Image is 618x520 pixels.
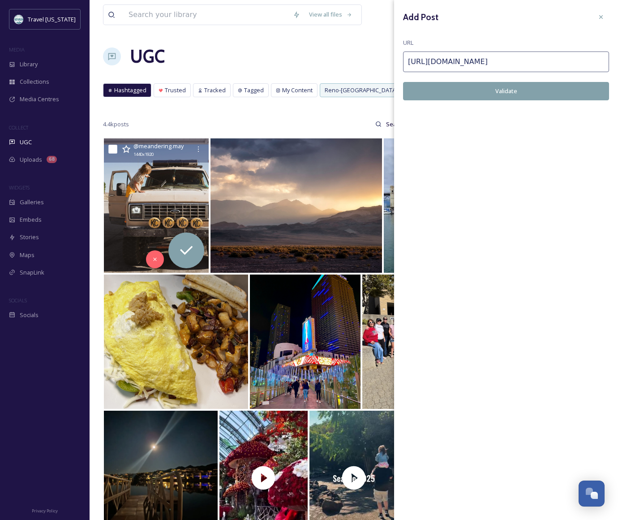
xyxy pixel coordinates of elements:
[20,138,32,146] span: UGC
[133,142,184,150] span: @ meandering.may
[20,95,59,103] span: Media Centres
[20,311,39,319] span: Socials
[28,15,76,23] span: Travel [US_STATE]
[403,82,609,100] button: Validate
[104,138,209,273] img: Another Nevada photo dump just because… - Lots of gas station stops, always full service. 🤘 - Cat...
[104,275,248,409] img: From sweet stacks to savory scrambles, we’ve got every breakfast craving covered, because morning...
[20,155,42,164] span: Uploads
[250,275,360,409] img: Timeless beauty of Las Vegas! #lasvegas #thestrip #nevada #usa #thecosmopolitanoflasvegas #nightl...
[362,275,473,409] img: The Nevada County Republican Party would like to thank everyone that came out and early voted wit...
[114,86,146,95] span: Hashtagged
[20,268,44,277] span: SnapLink
[103,120,129,129] span: 4.4k posts
[20,251,34,259] span: Maps
[382,115,411,133] input: Search
[14,15,23,24] img: download.jpeg
[20,198,44,206] span: Galleries
[403,52,609,72] input: https://www.instagram.com/p/Cp-0BNCLzu8/
[9,297,27,304] span: SOCIALS
[20,215,42,224] span: Embeds
[165,86,186,95] span: Trusted
[204,86,226,95] span: Tracked
[383,138,464,273] img: thumbnail
[244,86,264,95] span: Tagged
[9,184,30,191] span: WIDGETS
[20,77,49,86] span: Collections
[124,5,288,25] input: Search your library
[403,11,438,24] h3: Add Post
[579,481,605,507] button: Open Chat
[9,124,28,131] span: COLLECT
[47,156,57,163] div: 68
[305,6,357,23] a: View all files
[9,46,25,53] span: MEDIA
[133,151,154,158] span: 1440 x 1920
[325,86,398,95] span: Reno-[GEOGRAPHIC_DATA]
[210,138,382,273] img: Boundary Peak, Big Smoky Valley, Esmeralda County. #esmeralda7 . . . . #esmeraldcounty #bigsmokyv...
[403,39,413,47] span: URL
[20,60,38,69] span: Library
[32,505,58,516] a: Privacy Policy
[282,86,313,95] span: My Content
[130,43,165,70] a: UGC
[32,508,58,514] span: Privacy Policy
[20,233,39,241] span: Stories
